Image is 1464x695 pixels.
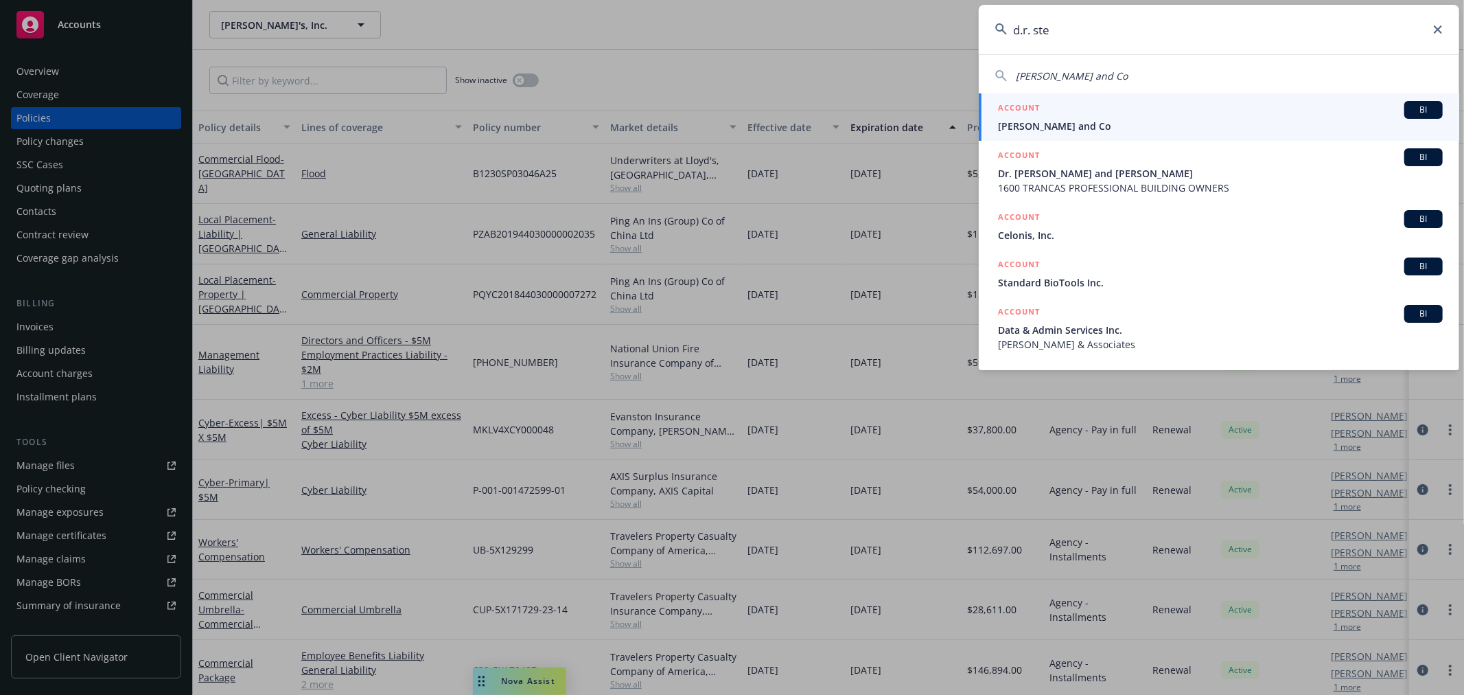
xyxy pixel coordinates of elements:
[998,119,1443,133] span: [PERSON_NAME] and Co
[998,258,1040,274] h5: ACCOUNT
[979,297,1459,359] a: ACCOUNTBIData & Admin Services Inc.[PERSON_NAME] & Associates
[998,337,1443,352] span: [PERSON_NAME] & Associates
[1410,151,1437,163] span: BI
[998,148,1040,165] h5: ACCOUNT
[1016,69,1128,82] span: [PERSON_NAME] and Co
[979,250,1459,297] a: ACCOUNTBIStandard BioTools Inc.
[1410,104,1437,116] span: BI
[998,228,1443,242] span: Celonis, Inc.
[1410,260,1437,273] span: BI
[998,305,1040,321] h5: ACCOUNT
[998,323,1443,337] span: Data & Admin Services Inc.
[998,275,1443,290] span: Standard BioTools Inc.
[998,210,1040,227] h5: ACCOUNT
[1410,213,1437,225] span: BI
[998,181,1443,195] span: 1600 TRANCAS PROFESSIONAL BUILDING OWNERS
[979,93,1459,141] a: ACCOUNTBI[PERSON_NAME] and Co
[979,5,1459,54] input: Search...
[998,166,1443,181] span: Dr. [PERSON_NAME] and [PERSON_NAME]
[1410,308,1437,320] span: BI
[979,203,1459,250] a: ACCOUNTBICelonis, Inc.
[979,141,1459,203] a: ACCOUNTBIDr. [PERSON_NAME] and [PERSON_NAME]1600 TRANCAS PROFESSIONAL BUILDING OWNERS
[998,101,1040,117] h5: ACCOUNT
